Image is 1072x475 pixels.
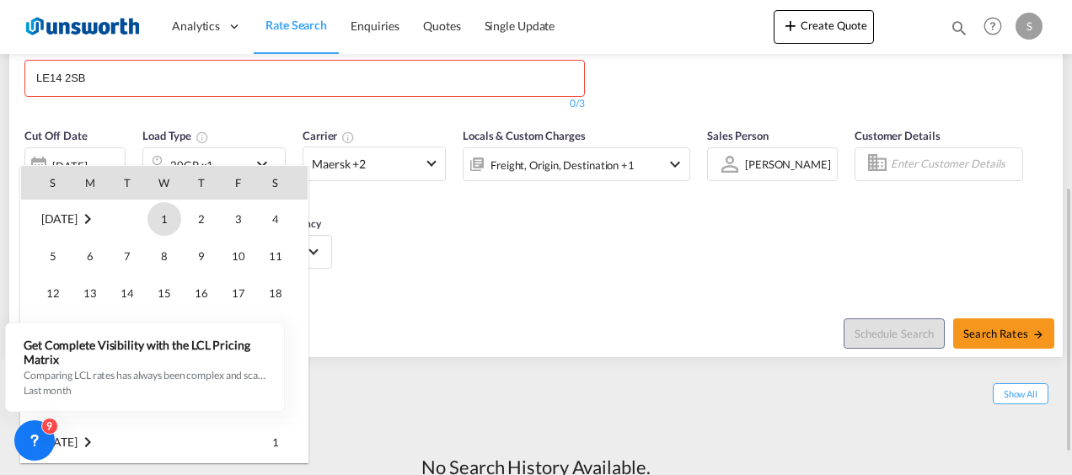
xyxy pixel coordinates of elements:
span: 1 [147,202,181,236]
span: 23 [185,313,218,347]
span: 18 [259,276,292,310]
th: F [220,166,257,200]
td: Saturday November 1 2025 [257,424,308,462]
td: November 2025 [21,424,146,462]
span: 14 [110,276,144,310]
span: 20 [73,313,107,347]
th: S [21,166,72,200]
td: Wednesday October 15 2025 [146,275,183,312]
td: Monday October 6 2025 [72,237,109,275]
span: 6 [73,239,107,273]
td: Tuesday October 7 2025 [109,237,146,275]
td: Friday October 10 2025 [220,237,257,275]
td: Wednesday October 8 2025 [146,237,183,275]
span: 19 [36,313,70,347]
span: 22 [147,313,181,347]
td: Thursday October 9 2025 [183,237,220,275]
span: 13 [73,276,107,310]
span: 15 [147,276,181,310]
td: Friday October 3 2025 [220,200,257,238]
td: Wednesday October 22 2025 [146,312,183,349]
td: Tuesday October 21 2025 [109,312,146,349]
td: Sunday October 5 2025 [21,237,72,275]
span: 12 [36,276,70,310]
tr: Week 1 [21,424,308,462]
th: S [257,166,308,200]
span: 10 [222,239,255,273]
tr: Week 1 [21,200,308,238]
td: Monday October 13 2025 [72,275,109,312]
td: Tuesday October 14 2025 [109,275,146,312]
th: W [146,166,183,200]
td: Sunday October 19 2025 [21,312,72,349]
span: 1 [259,425,292,459]
td: Thursday October 2 2025 [183,200,220,238]
span: 17 [222,276,255,310]
span: 5 [36,239,70,273]
td: Thursday October 16 2025 [183,275,220,312]
td: Saturday October 25 2025 [257,312,308,349]
span: 4 [259,202,292,236]
md-calendar: Calendar [21,166,308,462]
th: T [183,166,220,200]
tr: Week 4 [21,312,308,349]
span: 16 [185,276,218,310]
span: 24 [222,313,255,347]
span: 3 [222,202,255,236]
span: [DATE] [41,435,78,449]
span: 8 [147,239,181,273]
tr: Week 3 [21,275,308,312]
td: Saturday October 18 2025 [257,275,308,312]
span: 25 [259,313,292,347]
tr: Week 2 [21,237,308,275]
th: M [72,166,109,200]
span: [DATE] [41,211,78,226]
td: Thursday October 23 2025 [183,312,220,349]
td: Friday October 24 2025 [220,312,257,349]
td: Saturday October 4 2025 [257,200,308,238]
td: Saturday October 11 2025 [257,237,308,275]
span: 9 [185,239,218,273]
td: Friday October 17 2025 [220,275,257,312]
td: Sunday October 12 2025 [21,275,72,312]
th: T [109,166,146,200]
td: Monday October 20 2025 [72,312,109,349]
span: 2 [185,202,218,236]
span: 21 [110,313,144,347]
td: Wednesday October 1 2025 [146,200,183,238]
span: 7 [110,239,144,273]
span: 11 [259,239,292,273]
td: October 2025 [21,200,146,238]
